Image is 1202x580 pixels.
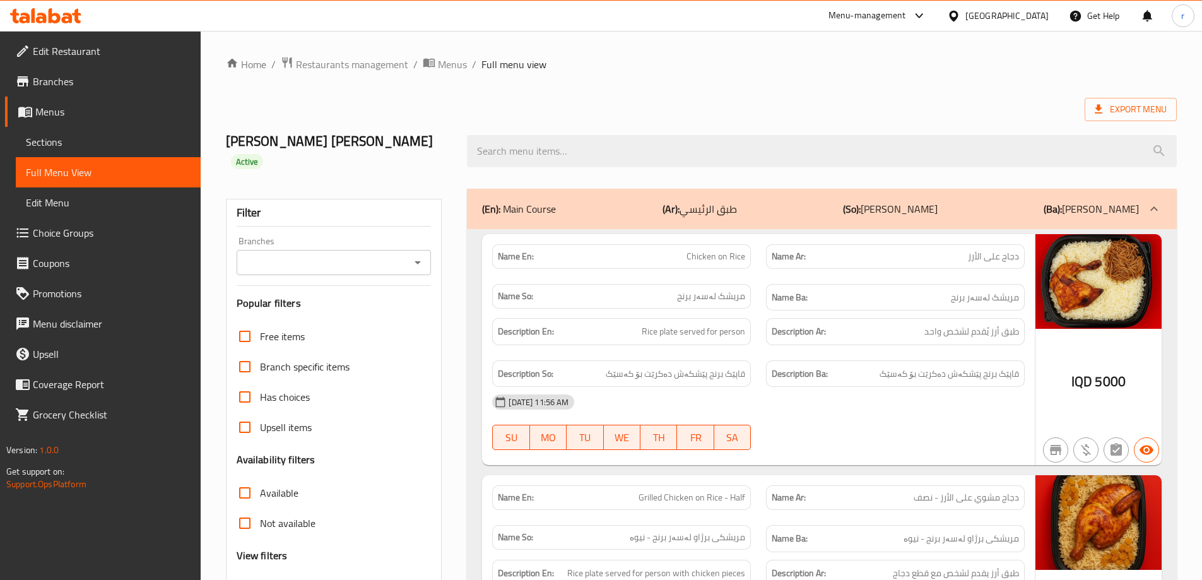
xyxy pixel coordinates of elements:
[498,429,524,447] span: SU
[237,548,288,563] h3: View filters
[719,429,746,447] span: SA
[968,250,1019,263] span: دجاج على الأرز
[33,316,191,331] span: Menu disclaimer
[6,463,64,480] span: Get support on:
[5,369,201,399] a: Coverage Report
[498,366,553,382] strong: Description So:
[1134,437,1159,463] button: Available
[880,366,1019,382] span: قاپێک برنج پێشکەش دەکرێت بۆ کەسێک
[33,225,191,240] span: Choice Groups
[498,324,554,340] strong: Description En:
[16,187,201,218] a: Edit Menu
[924,324,1019,340] span: طبق أرز يُقدم لشخص واحد
[226,132,452,170] h2: [PERSON_NAME] [PERSON_NAME]
[1181,9,1184,23] span: r
[33,44,191,59] span: Edit Restaurant
[663,199,680,218] b: (Ar):
[33,346,191,362] span: Upsell
[498,491,534,504] strong: Name En:
[677,425,714,450] button: FR
[904,531,1019,547] span: مریشکی برژاو لەسەر برنج - نیوە
[33,74,191,89] span: Branches
[467,135,1177,167] input: search
[5,36,201,66] a: Edit Restaurant
[504,396,574,408] span: [DATE] 11:56 AM
[5,248,201,278] a: Coupons
[492,425,529,450] button: SU
[1073,437,1099,463] button: Purchased item
[772,491,806,504] strong: Name Ar:
[39,442,59,458] span: 1.0.0
[567,425,603,450] button: TU
[828,8,906,23] div: Menu-management
[35,104,191,119] span: Menus
[296,57,408,72] span: Restaurants management
[260,389,310,405] span: Has choices
[914,491,1019,504] span: دجاج مشوي على الأرز - نصف
[1071,369,1092,394] span: IQD
[26,195,191,210] span: Edit Menu
[1095,369,1126,394] span: 5000
[772,290,808,305] strong: Name Ba:
[686,250,745,263] span: Chicken on Rice
[1044,199,1062,218] b: (Ba):
[16,157,201,187] a: Full Menu View
[33,407,191,422] span: Grocery Checklist
[260,329,305,344] span: Free items
[5,309,201,339] a: Menu disclaimer
[260,359,350,374] span: Branch specific items
[609,429,635,447] span: WE
[682,429,709,447] span: FR
[1104,437,1129,463] button: Not has choices
[498,531,533,544] strong: Name So:
[1085,98,1177,121] span: Export Menu
[498,250,534,263] strong: Name En:
[843,199,861,218] b: (So):
[640,425,677,450] button: TH
[5,218,201,248] a: Choice Groups
[951,290,1019,305] span: مریشک لەسەر برنج
[26,134,191,150] span: Sections
[26,165,191,180] span: Full Menu View
[6,442,37,458] span: Version:
[5,399,201,430] a: Grocery Checklist
[772,531,808,547] strong: Name Ba:
[606,366,745,382] span: قاپێک برنج پێشکەش دەکرێت بۆ کەسێک
[604,425,640,450] button: WE
[33,286,191,301] span: Promotions
[226,56,1177,73] nav: breadcrumb
[535,429,562,447] span: MO
[1035,234,1162,329] img: Chicken_on_Rice_638935342429153810.jpg
[438,57,467,72] span: Menus
[772,324,826,340] strong: Description Ar:
[639,491,745,504] span: Grilled Chicken on Rice - Half
[260,485,298,500] span: Available
[231,154,264,169] div: Active
[237,453,315,467] h3: Availability filters
[472,57,476,72] li: /
[281,56,408,73] a: Restaurants management
[231,156,264,168] span: Active
[965,9,1049,23] div: [GEOGRAPHIC_DATA]
[33,377,191,392] span: Coverage Report
[237,199,432,227] div: Filter
[772,366,828,382] strong: Description Ba:
[260,420,312,435] span: Upsell items
[482,199,500,218] b: (En):
[409,254,427,271] button: Open
[642,324,745,340] span: Rice plate served for person
[5,97,201,127] a: Menus
[677,290,745,303] span: مریشک لەسەر برنج
[5,66,201,97] a: Branches
[226,57,266,72] a: Home
[1043,437,1068,463] button: Not branch specific item
[5,278,201,309] a: Promotions
[413,57,418,72] li: /
[663,201,737,216] p: طبق الرئيسي
[5,339,201,369] a: Upsell
[498,290,533,303] strong: Name So:
[271,57,276,72] li: /
[530,425,567,450] button: MO
[714,425,751,450] button: SA
[423,56,467,73] a: Menus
